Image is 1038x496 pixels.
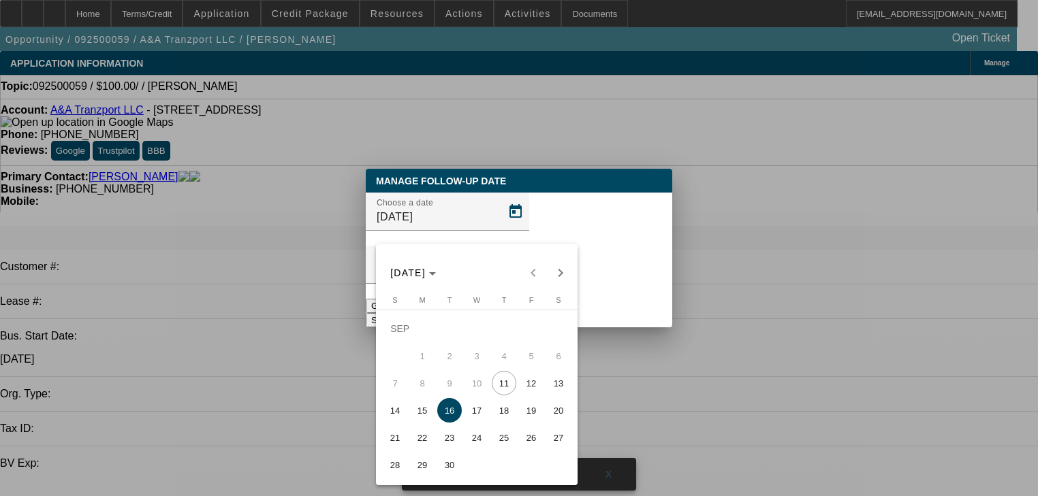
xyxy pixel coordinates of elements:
[463,397,490,424] button: September 17, 2025
[392,296,397,304] span: S
[518,342,545,369] button: September 5, 2025
[545,424,572,451] button: September 27, 2025
[546,344,571,368] span: 6
[463,369,490,397] button: September 10, 2025
[410,398,435,423] span: 15
[410,425,435,450] span: 22
[545,397,572,424] button: September 20, 2025
[519,371,544,395] span: 12
[410,371,435,395] span: 8
[436,451,463,478] button: September 30, 2025
[518,424,545,451] button: September 26, 2025
[492,425,516,450] span: 25
[490,342,518,369] button: September 4, 2025
[519,398,544,423] span: 19
[546,398,571,423] span: 20
[436,369,463,397] button: September 9, 2025
[409,397,436,424] button: September 15, 2025
[529,296,534,304] span: F
[410,452,435,477] span: 29
[383,452,407,477] span: 28
[383,371,407,395] span: 7
[465,425,489,450] span: 24
[490,397,518,424] button: September 18, 2025
[546,425,571,450] span: 27
[410,344,435,368] span: 1
[437,398,462,423] span: 16
[492,398,516,423] span: 18
[519,344,544,368] span: 5
[490,369,518,397] button: September 11, 2025
[436,424,463,451] button: September 23, 2025
[473,296,480,304] span: W
[409,424,436,451] button: September 22, 2025
[465,344,489,368] span: 3
[409,369,436,397] button: September 8, 2025
[409,342,436,369] button: September 1, 2025
[385,261,441,285] button: Choose month and year
[463,342,490,369] button: September 3, 2025
[381,451,409,478] button: September 28, 2025
[436,342,463,369] button: September 2, 2025
[447,296,452,304] span: T
[465,371,489,395] span: 10
[381,397,409,424] button: September 14, 2025
[547,259,574,286] button: Next month
[437,452,462,477] span: 30
[437,425,462,450] span: 23
[556,296,561,304] span: S
[409,451,436,478] button: September 29, 2025
[492,344,516,368] span: 4
[518,397,545,424] button: September 19, 2025
[381,424,409,451] button: September 21, 2025
[383,425,407,450] span: 21
[437,371,462,395] span: 9
[437,344,462,368] span: 2
[463,424,490,451] button: September 24, 2025
[381,315,572,342] td: SEP
[545,369,572,397] button: September 13, 2025
[545,342,572,369] button: September 6, 2025
[383,398,407,423] span: 14
[502,296,507,304] span: T
[390,267,426,278] span: [DATE]
[419,296,425,304] span: M
[492,371,516,395] span: 11
[546,371,571,395] span: 13
[436,397,463,424] button: September 16, 2025
[465,398,489,423] span: 17
[490,424,518,451] button: September 25, 2025
[381,369,409,397] button: September 7, 2025
[519,425,544,450] span: 26
[518,369,545,397] button: September 12, 2025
